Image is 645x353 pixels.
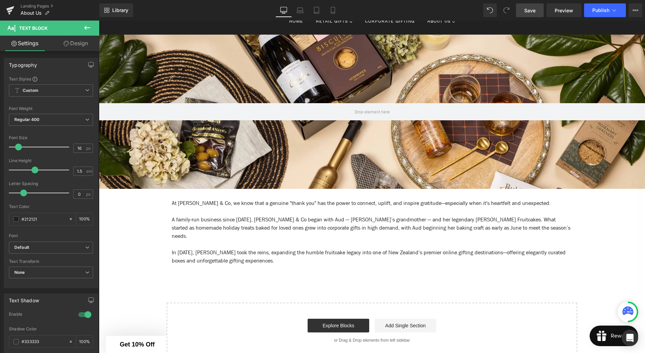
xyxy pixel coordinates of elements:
[86,146,92,150] span: px
[73,228,473,244] p: In [DATE], [PERSON_NAME] took the reins, expanding the humble fruitcake legacy into one of New Ze...
[21,10,42,16] span: About Us
[275,3,292,17] a: Desktop
[546,3,581,17] a: Preview
[9,259,93,264] div: Text Transform
[325,3,341,17] a: Mobile
[22,215,65,223] input: Color
[9,106,93,111] div: Font Weight
[73,179,473,187] p: At [PERSON_NAME] & Co, we know that a genuine "thank you" has the power to connect, uplift, and i...
[308,3,325,17] a: Tablet
[22,338,65,345] input: Color
[209,298,270,312] a: Explore Blocks
[14,245,29,251] i: Default
[491,305,539,326] iframe: Button to open loyalty program pop-up
[500,3,513,17] button: Redo
[9,135,93,140] div: Font Size
[584,3,626,17] button: Publish
[9,294,39,303] div: Text Shadow
[19,25,48,31] span: Text Block
[76,336,93,348] div: %
[76,213,93,225] div: %
[9,181,93,186] div: Letter Spacing
[9,58,37,68] div: Typography
[14,270,25,275] b: None
[483,3,497,17] button: Undo
[23,88,38,94] b: Custom
[592,8,609,13] span: Publish
[555,7,573,14] span: Preview
[79,317,467,322] p: or Drag & Drop elements from left sidebar
[51,36,101,51] a: Design
[9,327,93,331] div: Shadow Color
[86,192,92,196] span: px
[524,7,536,14] span: Save
[73,195,473,220] p: A family-run business since [DATE], [PERSON_NAME] & Co began with Aud — [PERSON_NAME]’s grandmoth...
[86,169,92,173] span: em
[9,204,93,209] div: Text Color
[21,3,99,9] a: Landing Pages
[629,3,642,17] button: More
[112,7,128,13] span: Library
[9,76,93,82] div: Text Styles
[276,298,337,312] a: Add Single Section
[14,117,40,122] b: Regular 400
[9,233,93,238] div: Font
[99,3,133,17] a: New Library
[622,330,638,346] div: Open Intercom Messenger
[292,3,308,17] a: Laptop
[9,312,72,319] div: Enable
[9,158,93,163] div: Line Height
